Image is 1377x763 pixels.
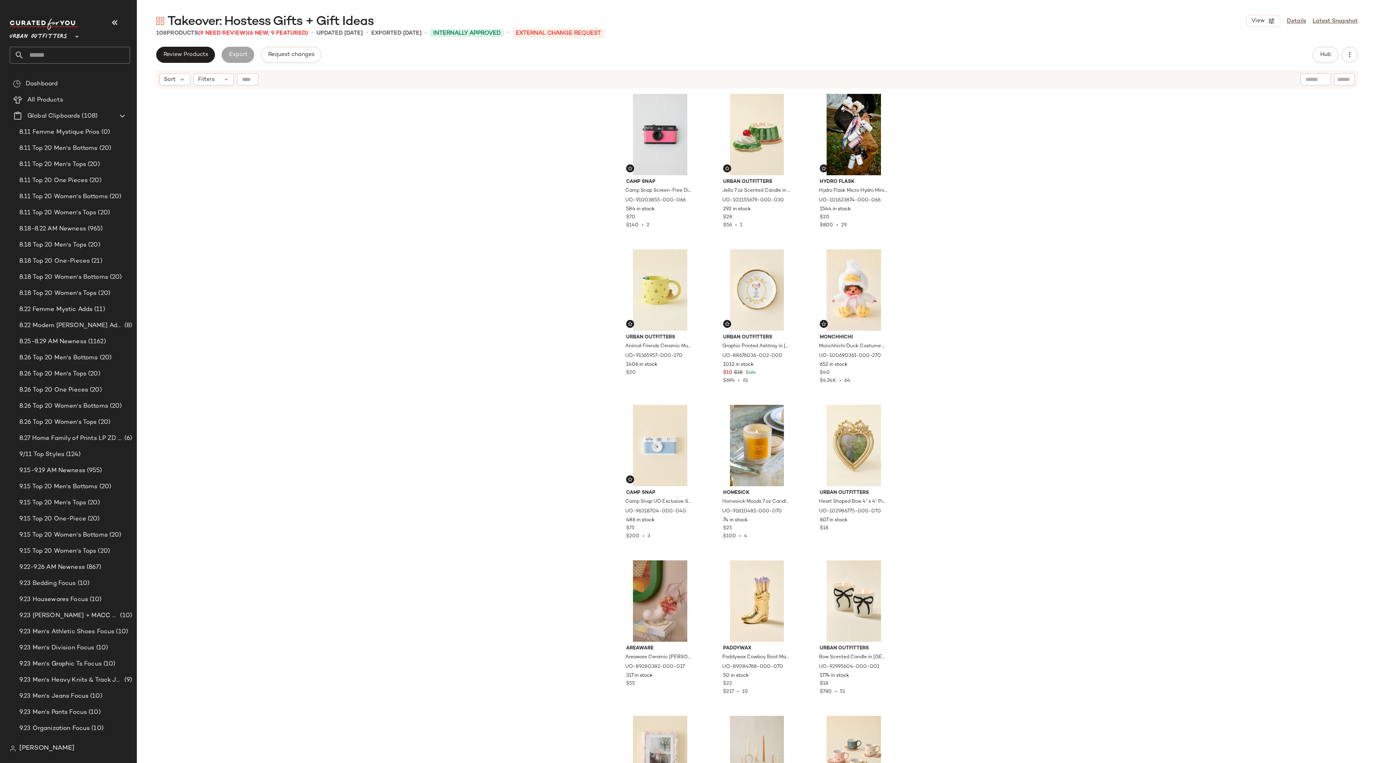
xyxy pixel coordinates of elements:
[723,334,791,341] span: Urban Outfitters
[813,560,894,642] img: 92995604_001_b
[19,482,98,491] span: 9.15 Top 20 Men's Bottoms
[95,643,108,653] span: (10)
[19,531,108,540] span: 9.15 Top 20 Women's Bottoms
[108,531,122,540] span: (20)
[96,547,110,556] span: (20)
[723,645,791,652] span: Paddywax
[19,659,102,669] span: 9.23 Men's Graphic Ts Focus
[19,466,85,475] span: 9.15-9.19 AM Newness
[19,160,86,169] span: 8.11 Top 20 Men's Tops
[628,321,633,326] img: svg%3e
[98,144,112,153] span: (20)
[19,257,90,266] span: 8.18 Top 20 One-Pieces
[820,178,888,186] span: Hydro Flask
[114,627,128,637] span: (10)
[722,343,790,350] span: Graphic Printed Ashtray in [PERSON_NAME] at Urban Outfitters
[723,534,736,539] span: $100
[19,740,98,749] span: 9.23 Top 20 Men's Bottoms
[88,176,101,185] span: (20)
[820,680,828,688] span: $18
[156,30,167,36] span: 108
[820,645,888,652] span: Urban Outfitters
[639,534,647,539] span: •
[639,223,647,228] span: •
[87,708,101,717] span: (10)
[102,659,116,669] span: (10)
[1247,15,1280,27] button: View
[620,94,701,175] img: 91003855_066_b
[742,689,748,695] span: 10
[87,337,106,346] span: (1162)
[722,654,790,661] span: Paddywax Cowboy Boot Match Set in Gold at Urban Outfitters
[164,75,176,84] span: Sort
[841,223,847,228] span: 29
[819,663,879,671] span: UO-92995604-000-001
[626,517,655,524] span: 486 in stock
[820,489,888,497] span: Urban Outfitters
[744,534,747,539] span: 4
[625,508,686,515] span: UO-96318704-000-040
[80,112,97,121] span: (108)
[820,689,832,695] span: $780
[87,369,100,379] span: (20)
[19,224,86,234] span: 8.18-8.22 AM Newness
[813,94,894,175] img: 101623874_066_c
[123,676,132,685] span: (9)
[717,405,798,486] img: 91810481_070_m
[19,547,96,556] span: 9.15 Top 20 Women's Tops
[723,672,749,680] span: 50 in stock
[626,534,639,539] span: $200
[625,187,693,195] span: Camp Snap Screen-Free Digital Camera in Pink at Urban Outfitters
[19,724,90,733] span: 9.23 Organization Focus
[723,206,751,213] span: 292 in stock
[626,680,635,688] span: $55
[123,434,132,443] span: (6)
[819,498,887,506] span: Heart Shaped Bow 4” x 4” Picture Frame in Gold at Urban Outfitters
[85,466,102,475] span: (955)
[717,560,798,642] img: 89084768_070_b
[19,692,89,701] span: 9.23 Men's Jeans Focus
[722,187,790,195] span: Jello 7 oz Scented Candle in [PERSON_NAME] at Urban Outfitters
[19,128,100,137] span: 8.11 Femme Mystique Prios
[625,352,682,360] span: UO-91365957-000-270
[108,273,122,282] span: (20)
[736,534,744,539] span: •
[820,517,848,524] span: 607 in stock
[722,352,782,360] span: UO-88676036-002-000
[626,334,694,341] span: Urban Outfitters
[725,321,730,326] img: svg%3e
[625,654,693,661] span: Areaware Ceramic [PERSON_NAME] Vase in Curly at Urban Outfitters
[836,378,844,384] span: •
[1251,18,1265,24] span: View
[628,477,633,482] img: svg%3e
[1287,17,1306,25] a: Details
[19,434,123,443] span: 8.27 Home Family of Prints LP ZD Adds
[723,378,735,384] span: $694
[198,75,215,84] span: Filters
[819,352,881,360] span: UO-100690361-000-270
[722,663,783,671] span: UO-89084768-000-070
[98,482,112,491] span: (20)
[620,405,701,486] img: 96318704_040_b
[820,378,836,384] span: $4.24K
[819,508,881,515] span: UO-102986775-000-070
[19,321,123,330] span: 8.22 Modern [PERSON_NAME] Adds
[90,257,102,266] span: (21)
[723,680,732,688] span: $22
[620,249,701,331] img: 91365957_270_b
[819,197,881,204] span: UO-101623874-000-066
[820,361,848,369] span: 652 in stock
[10,19,78,30] img: cfy_white_logo.C9jOOHJF.svg
[316,29,363,37] p: updated [DATE]
[10,745,16,752] img: svg%3e
[19,241,87,250] span: 8.18 Top 20 Men's Tops
[820,525,828,532] span: $18
[744,370,756,375] span: Sale
[1313,47,1338,63] button: Hub
[723,214,732,221] span: $28
[13,80,21,88] img: svg%3e
[723,369,732,377] span: $10
[625,663,685,671] span: UO-89280382-000-017
[19,744,74,753] span: [PERSON_NAME]
[167,14,374,30] span: Takeover: Hostess Gifts + Gift Ideas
